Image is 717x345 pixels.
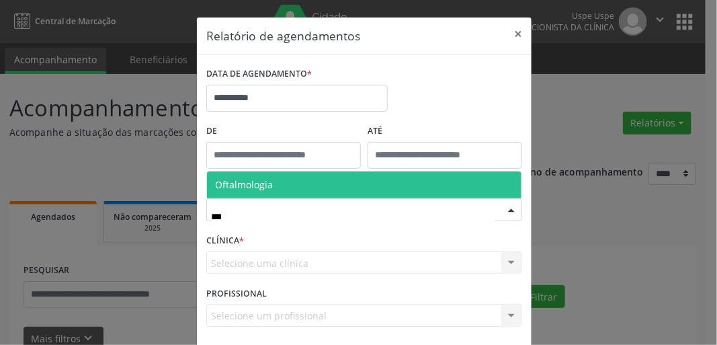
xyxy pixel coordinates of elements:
label: DATA DE AGENDAMENTO [206,64,312,85]
label: CLÍNICA [206,231,244,252]
label: PROFISSIONAL [206,283,267,304]
h5: Relatório de agendamentos [206,27,360,44]
label: De [206,121,361,142]
span: Oftalmologia [215,178,273,191]
button: Close [505,17,532,50]
label: ATÉ [368,121,522,142]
